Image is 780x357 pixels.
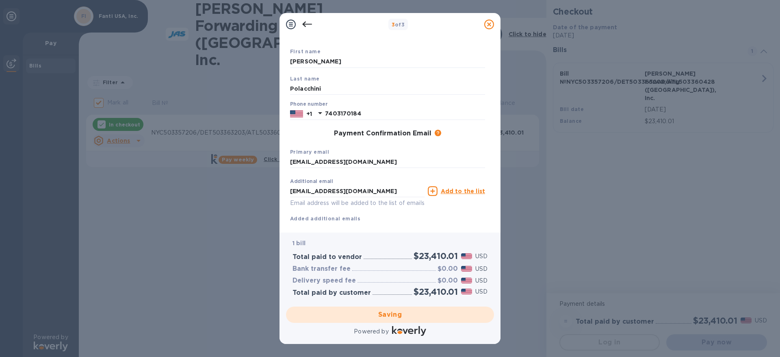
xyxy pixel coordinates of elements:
b: 1 bill [292,240,305,246]
h2: $23,410.01 [414,251,458,261]
img: US [290,109,303,118]
h2: $23,410.01 [414,287,458,297]
input: Enter your primary name [290,156,485,168]
h3: Delivery speed fee [292,277,356,285]
b: First name [290,48,321,54]
p: Email address will be added to the list of emails [290,198,425,208]
img: USD [461,266,472,272]
b: Last name [290,76,320,82]
h3: Total paid to vendor [292,253,362,261]
h3: Total paid by customer [292,289,371,297]
img: USD [461,289,472,294]
b: Added additional emails [290,216,360,222]
p: USD [475,287,487,296]
b: of 3 [392,22,405,28]
p: Powered by [354,327,388,336]
img: Logo [392,326,426,336]
h3: $0.00 [438,277,458,285]
img: USD [461,253,472,259]
p: USD [475,265,487,273]
h3: Bank transfer fee [292,265,351,273]
p: USD [475,252,487,261]
p: USD [475,276,487,285]
input: Enter your phone number [325,108,485,120]
h3: Payment Confirmation Email [334,130,431,137]
input: Enter your last name [290,83,485,95]
input: Enter additional email [290,185,425,197]
b: Primary email [290,149,329,155]
h3: $0.00 [438,265,458,273]
span: 3 [392,22,395,28]
img: USD [461,278,472,283]
u: Add to the list [441,188,485,194]
p: +1 [306,110,312,118]
input: Enter your first name [290,56,485,68]
label: Phone number [290,102,327,107]
label: Additional email [290,179,333,184]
